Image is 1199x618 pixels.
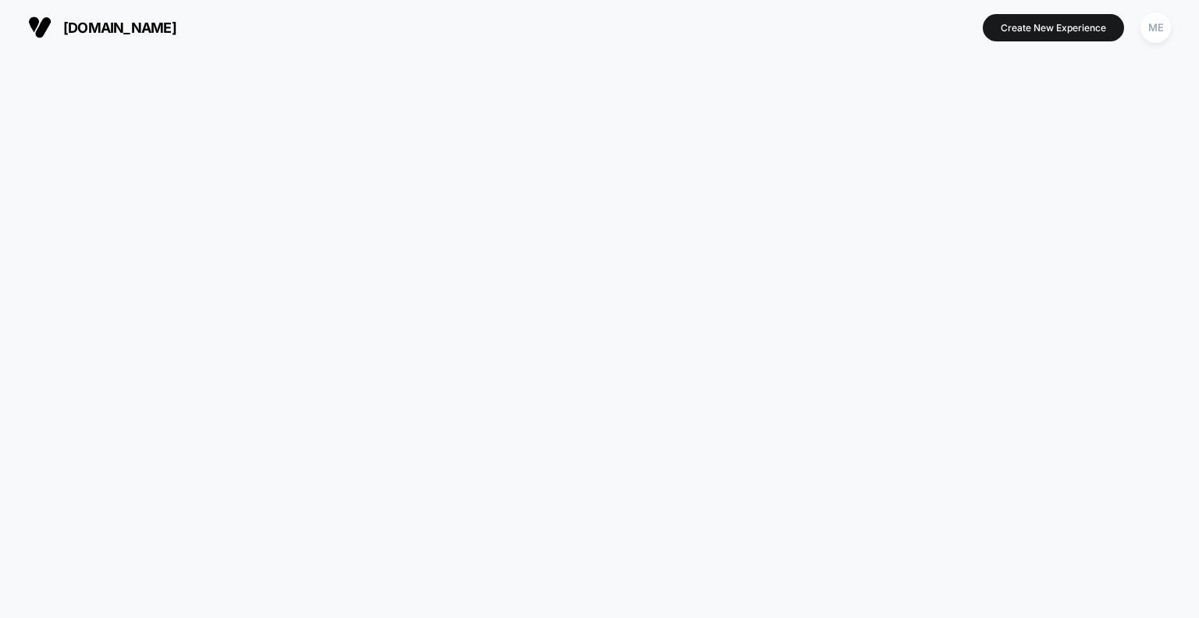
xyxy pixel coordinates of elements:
[983,14,1124,41] button: Create New Experience
[63,20,176,36] span: [DOMAIN_NAME]
[1140,13,1171,43] div: ME
[28,16,52,39] img: Visually logo
[23,15,181,40] button: [DOMAIN_NAME]
[1136,12,1176,44] button: ME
